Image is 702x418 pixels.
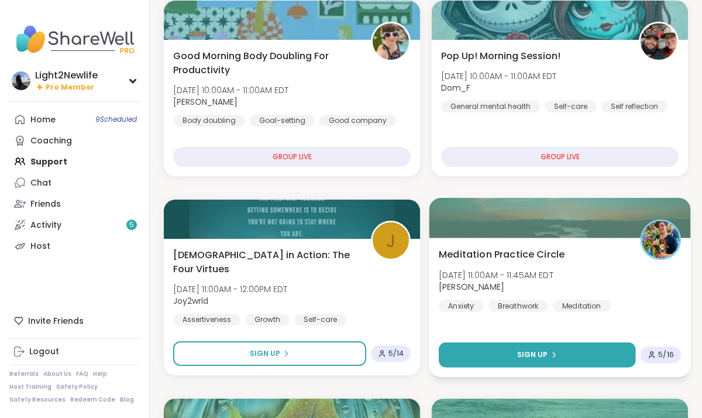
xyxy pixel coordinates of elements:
span: [DEMOGRAPHIC_DATA] in Action: The Four Virtues [173,248,358,276]
span: 5 / 14 [388,349,404,358]
span: Sign Up [517,350,548,360]
span: [DATE] 10:00AM - 11:00AM EDT [173,84,288,96]
a: Friends [9,193,140,214]
div: Light2Newlife [35,69,98,82]
span: [DATE] 10:00AM - 11:00AM EDT [441,70,556,82]
img: Dom_F [641,23,677,60]
span: 5 [129,220,134,230]
span: J [386,227,395,255]
a: Blog [120,396,134,404]
span: Sign Up [250,348,280,359]
a: Home9Scheduled [9,109,140,130]
div: Activity [30,220,61,231]
a: Redeem Code [70,396,115,404]
div: Goal-setting [250,115,315,126]
a: Chat [9,172,140,193]
a: Activity5 [9,214,140,235]
b: Dom_F [441,82,470,94]
b: [PERSON_NAME] [439,281,504,293]
div: Breathwork [488,300,548,311]
div: GROUP LIVE [173,147,411,167]
span: [DATE] 11:00AM - 11:45AM EDT [439,269,553,280]
span: 9 Scheduled [95,115,137,124]
span: 5 / 16 [658,350,674,359]
div: Meditation [553,300,611,311]
div: Self reflection [601,101,667,112]
img: Light2Newlife [12,71,30,90]
a: About Us [43,370,71,378]
a: Coaching [9,130,140,151]
div: Growth [245,314,290,326]
img: Nicholas [642,221,679,258]
div: Home [30,114,56,126]
div: Host [30,241,50,252]
div: Self-care [294,314,346,326]
div: General mental health [441,101,540,112]
span: [DATE] 11:00AM - 12:00PM EDT [173,283,287,295]
a: Host Training [9,383,51,391]
div: Coaching [30,135,72,147]
div: Friends [30,198,61,210]
div: Body doubling [173,115,245,126]
span: Good Morning Body Doubling For Productivity [173,49,358,77]
button: Sign Up [173,341,366,366]
span: Pro Member [46,83,94,92]
a: Safety Policy [56,383,98,391]
b: Joy2wrld [173,295,208,307]
button: Sign Up [439,342,636,368]
a: Help [93,370,107,378]
a: Logout [9,341,140,362]
div: Anxiety [439,300,484,311]
div: Good company [319,115,396,126]
div: Self-care [545,101,597,112]
div: Logout [29,346,59,358]
span: Meditation Practice Circle [439,247,565,261]
div: GROUP LIVE [441,147,679,167]
b: [PERSON_NAME] [173,96,238,108]
a: Safety Resources [9,396,66,404]
div: Chat [30,177,51,189]
img: ShareWell Nav Logo [9,19,140,60]
div: Invite Friends [9,310,140,331]
a: FAQ [76,370,88,378]
img: Adrienne_QueenOfTheDawn [373,23,409,60]
a: Referrals [9,370,39,378]
span: Pop Up! Morning Session! [441,49,560,63]
a: Host [9,235,140,256]
div: Assertiveness [173,314,240,326]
